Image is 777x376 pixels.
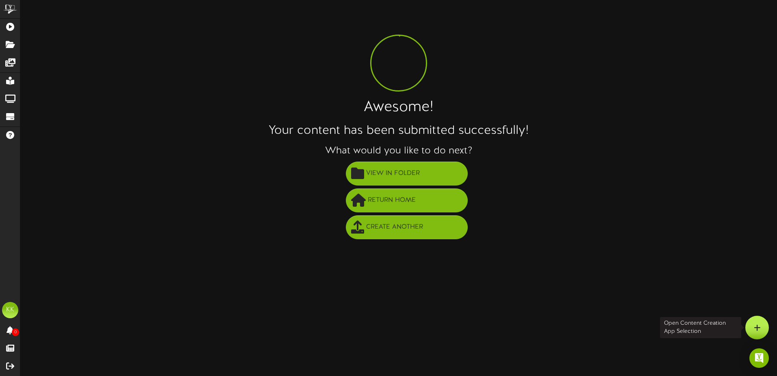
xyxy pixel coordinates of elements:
[346,162,468,186] button: View in Folder
[366,194,418,207] span: Return Home
[346,188,468,212] button: Return Home
[20,100,777,116] h1: Awesome!
[749,348,769,368] div: Open Intercom Messenger
[20,124,777,138] h2: Your content has been submitted successfully!
[20,146,777,156] h3: What would you like to do next?
[2,302,18,318] div: KK
[346,215,468,239] button: Create Another
[12,328,19,336] span: 0
[364,221,425,234] span: Create Another
[364,167,422,180] span: View in Folder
